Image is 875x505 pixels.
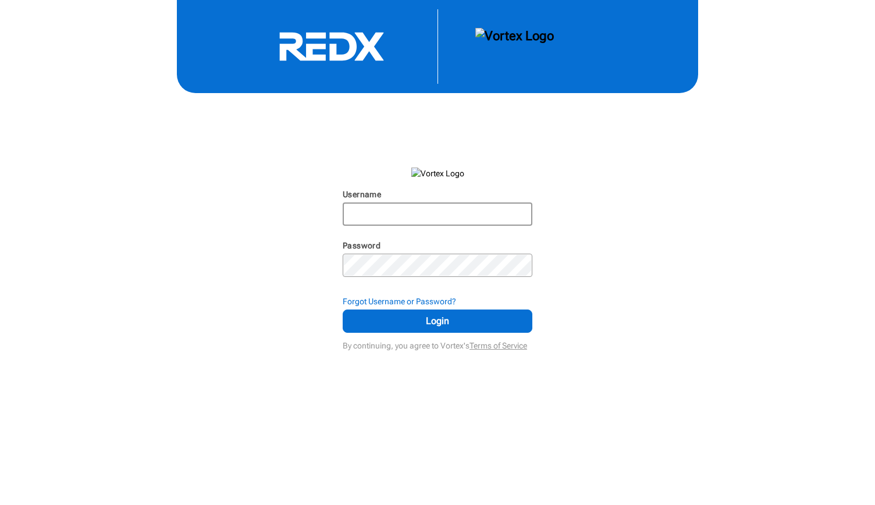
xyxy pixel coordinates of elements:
[343,310,532,333] button: Login
[475,28,554,65] img: Vortex Logo
[411,168,464,179] img: Vortex Logo
[469,341,527,350] a: Terms of Service
[357,314,518,328] span: Login
[343,241,380,250] label: Password
[343,297,456,306] strong: Forgot Username or Password?
[343,335,532,351] div: By continuing, you agree to Vortex's
[343,296,532,307] div: Forgot Username or Password?
[244,31,419,62] svg: RedX Logo
[343,190,381,199] label: Username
